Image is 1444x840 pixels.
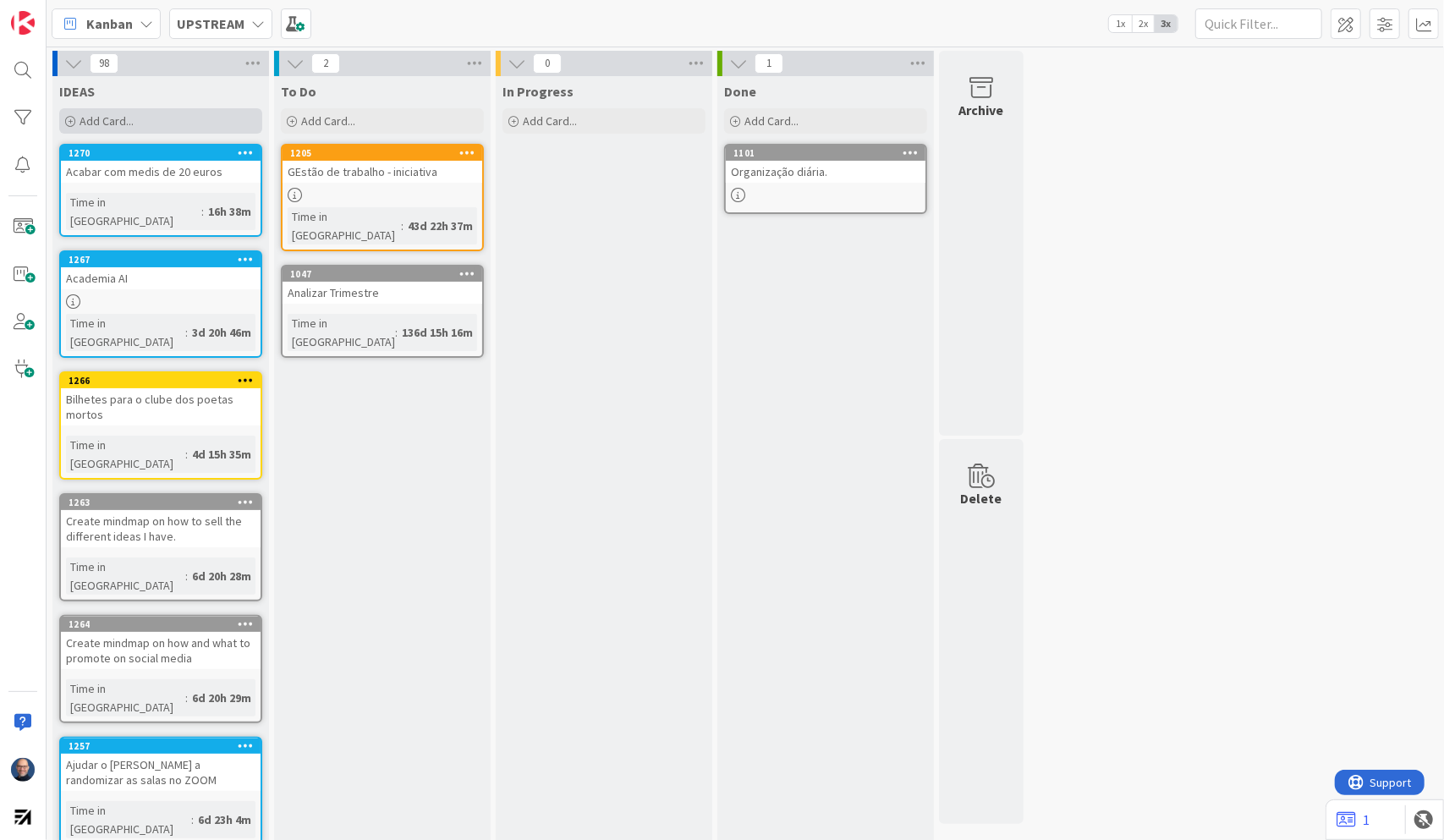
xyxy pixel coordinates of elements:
div: 1266Bilhetes para o clube dos poetas mortos [61,373,261,425]
div: 1047Analizar Trimestre [283,266,482,304]
span: In Progress [502,83,574,100]
div: 16h 38m [204,202,255,221]
img: avatar [11,805,35,829]
div: Analizar Trimestre [283,282,482,304]
span: : [185,323,188,342]
span: 98 [90,53,118,74]
div: Time in [GEOGRAPHIC_DATA] [66,679,185,716]
div: 4d 15h 35m [188,445,255,464]
span: To Do [281,83,316,100]
div: 1267 [69,254,261,266]
div: 3d 20h 46m [188,323,255,342]
span: 2x [1132,15,1155,32]
div: Time in [GEOGRAPHIC_DATA] [288,207,401,244]
a: 1 [1337,810,1370,830]
span: 1 [755,53,783,74]
div: 1205 [290,147,482,159]
div: Time in [GEOGRAPHIC_DATA] [66,557,185,595]
div: 6d 20h 29m [188,689,255,707]
span: Add Card... [744,113,799,129]
div: 43d 22h 37m [404,217,477,235]
div: 1257 [61,738,261,754]
div: Organização diária. [726,161,925,183]
div: 1263 [61,495,261,510]
div: 1263Create mindmap on how to sell the different ideas I have. [61,495,261,547]
div: 1047 [283,266,482,282]
div: Ajudar o [PERSON_NAME] a randomizar as salas no ZOOM [61,754,261,791]
div: 6d 20h 28m [188,567,255,585]
div: 1270 [69,147,261,159]
span: IDEAS [59,83,95,100]
div: 1267Academia AI [61,252,261,289]
div: Time in [GEOGRAPHIC_DATA] [66,801,191,838]
div: Delete [961,488,1002,508]
div: Time in [GEOGRAPHIC_DATA] [66,314,185,351]
span: Add Card... [523,113,577,129]
span: Add Card... [301,113,355,129]
span: 3x [1155,15,1178,32]
div: Time in [GEOGRAPHIC_DATA] [288,314,395,351]
div: 1101 [733,147,925,159]
span: Support [36,3,77,23]
div: 1257 [69,740,261,752]
div: 1266 [61,373,261,388]
div: 1270 [61,145,261,161]
span: Kanban [86,14,133,34]
div: 1101Organização diária. [726,145,925,183]
span: : [191,810,194,829]
div: 136d 15h 16m [398,323,477,342]
div: 1205 [283,145,482,161]
div: 1264Create mindmap on how and what to promote on social media [61,617,261,669]
div: 1047 [290,268,482,280]
span: 2 [311,53,340,74]
div: Create mindmap on how to sell the different ideas I have. [61,510,261,547]
span: : [395,323,398,342]
div: 1257Ajudar o [PERSON_NAME] a randomizar as salas no ZOOM [61,738,261,791]
div: Academia AI [61,267,261,289]
div: 1205GEstão de trabalho - iniciativa [283,145,482,183]
span: 1x [1109,15,1132,32]
span: Done [724,83,756,100]
input: Quick Filter... [1195,8,1322,39]
div: 6d 23h 4m [194,810,255,829]
div: Create mindmap on how and what to promote on social media [61,632,261,669]
div: Acabar com medis de 20 euros [61,161,261,183]
div: 1264 [61,617,261,632]
div: Time in [GEOGRAPHIC_DATA] [66,193,201,230]
span: 0 [533,53,562,74]
div: 1101 [726,145,925,161]
img: Fg [11,758,35,782]
div: 1266 [69,375,261,387]
div: Time in [GEOGRAPHIC_DATA] [66,436,185,473]
span: Add Card... [80,113,134,129]
div: 1263 [69,497,261,508]
img: Visit kanbanzone.com [11,11,35,35]
div: Bilhetes para o clube dos poetas mortos [61,388,261,425]
span: : [201,202,204,221]
span: : [401,217,404,235]
div: 1264 [69,618,261,630]
div: 1270Acabar com medis de 20 euros [61,145,261,183]
div: GEstão de trabalho - iniciativa [283,161,482,183]
div: Archive [959,100,1004,120]
span: : [185,689,188,707]
b: UPSTREAM [177,15,244,32]
span: : [185,567,188,585]
span: : [185,445,188,464]
div: 1267 [61,252,261,267]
